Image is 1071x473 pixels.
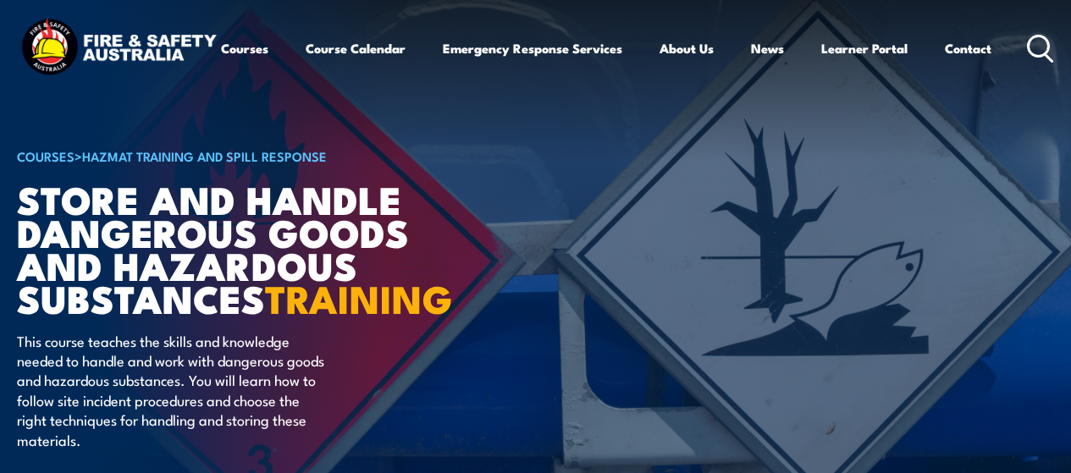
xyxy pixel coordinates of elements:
a: Emergency Response Services [443,28,622,69]
a: Learner Portal [821,28,908,69]
h1: Store And Handle Dangerous Goods and Hazardous Substances [17,182,435,315]
a: About Us [660,28,714,69]
a: HAZMAT Training and Spill Response [82,146,327,165]
p: This course teaches the skills and knowledge needed to handle and work with dangerous goods and h... [17,331,326,449]
a: Course Calendar [306,28,406,69]
a: Contact [945,28,991,69]
strong: TRAINING [265,268,453,327]
a: News [751,28,784,69]
h6: > [17,146,435,166]
a: Courses [221,28,268,69]
a: COURSES [17,146,75,165]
